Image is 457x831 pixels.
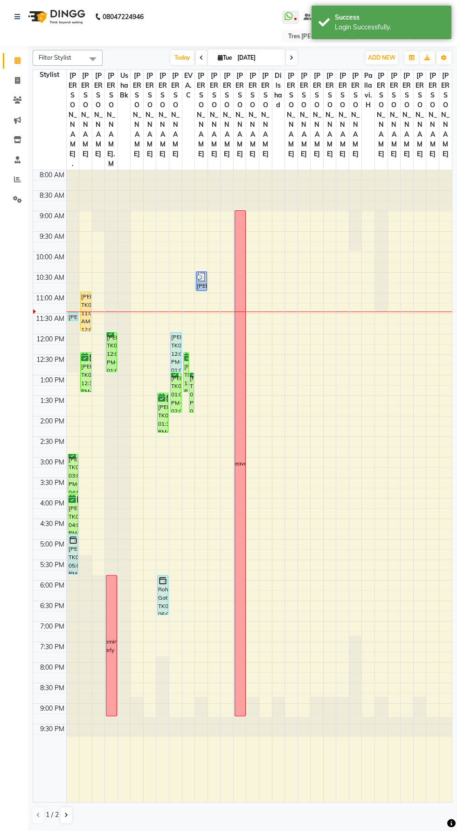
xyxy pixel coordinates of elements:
span: [PERSON_NAME] [144,70,156,160]
span: [PERSON_NAME] [426,70,439,160]
div: 9:30 AM [38,232,66,242]
div: 9:30 PM [38,724,66,734]
span: [PERSON_NAME] [234,70,246,160]
span: Today [171,50,194,65]
span: Pallavi. H [362,70,374,111]
span: [PERSON_NAME] [349,70,362,160]
span: [PERSON_NAME] [92,70,105,160]
span: [PERSON_NAME] [401,70,413,160]
span: 1 / 2 [46,810,59,820]
div: 11:00 AM [34,293,66,303]
div: [PERSON_NAME], TK01, 01:30 PM-02:30 PM, [PERSON_NAME] - Classic Shave [158,393,168,432]
div: [PERSON_NAME], TK08, 04:00 PM-05:00 PM, Hair Cuts - Salon Director (Women) [68,494,78,533]
div: [PERSON_NAME], TK04, 03:00 PM-04:00 PM, Hair Cuts - Salon Director (Women) [68,454,78,493]
span: [PERSON_NAME] [311,70,323,160]
div: leave [234,459,247,468]
span: [PERSON_NAME] [208,70,221,160]
div: [PERSON_NAME], TK03, 11:30 AM-11:45 AM, Hair Cuts - Salon Director (Women) [68,312,78,321]
div: 9:00 AM [38,211,66,221]
span: [PERSON_NAME] [298,70,311,160]
div: Rohit Gattichattni, TK02, 06:00 PM-07:00 PM, [PERSON_NAME] Trim [158,575,168,615]
span: ADD NEW [368,54,395,61]
input: 2025-09-02 [235,51,281,65]
div: 8:30 PM [38,683,66,693]
span: [PERSON_NAME] [246,70,259,160]
div: [PERSON_NAME], TK09, 01:00 PM-02:00 PM, Manicure - Regular [189,373,194,412]
div: [PERSON_NAME], TK07, 11:00 AM-12:00 PM, Hair Cuts - Creative Head (Women) [81,292,91,331]
span: [PERSON_NAME] [439,70,452,160]
div: 3:00 PM [38,457,66,467]
img: logo [24,4,88,30]
span: Dilshad [272,70,285,111]
span: Tue [215,54,235,61]
span: EVA. C [182,70,195,101]
div: 8:00 PM [38,663,66,672]
div: 12:30 PM [35,355,66,365]
div: 10:30 AM [34,273,66,283]
div: 4:30 PM [38,519,66,529]
span: [PERSON_NAME] [414,70,426,160]
b: 08047224946 [103,4,144,30]
span: [PERSON_NAME] . [67,70,79,170]
span: [PERSON_NAME] [156,70,169,160]
div: 2:00 PM [38,416,66,426]
div: [PERSON_NAME], TK10, 12:30 PM-01:30 PM, Pedicure - Regular [184,353,188,392]
div: 12:00 PM [35,334,66,344]
div: coming early [102,637,121,654]
div: [PERSON_NAME], TK02, 05:00 PM-06:00 PM, Hair Cuts - Salon Director (Men) [68,535,78,574]
div: 3:30 PM [38,478,66,488]
button: ADD NEW [366,51,398,64]
div: [PERSON_NAME], TK09, 12:00 PM-01:00 PM, Hair Cuts - Master Stylist (Women) [106,332,117,372]
span: [PERSON_NAME]. M [105,70,118,170]
span: Usha bk [118,70,131,101]
div: 1:30 PM [38,396,66,406]
div: 6:00 PM [38,581,66,590]
div: [PERSON_NAME], TK06, 10:30 AM-11:00 AM, Peel Off Wax - Brazilian (Women) [196,272,207,291]
span: [PERSON_NAME] [375,70,388,160]
div: [PERSON_NAME], TK05, 12:00 PM-01:00 PM, Spa & Ritual - Essential [171,332,181,372]
div: 7:30 PM [38,642,66,652]
div: 5:30 PM [38,560,66,570]
div: [PERSON_NAME], TK01, 12:30 PM-01:30 PM, Hair Cuts - Creative Head (Men) [81,353,91,392]
div: Login Successfully. [335,22,444,32]
div: 8:00 AM [38,170,66,180]
span: [PERSON_NAME] [195,70,208,160]
span: [PERSON_NAME] [79,70,92,160]
div: 6:30 PM [38,601,66,611]
div: Success [335,13,444,22]
div: 5:00 PM [38,540,66,549]
div: Stylist [33,70,66,80]
div: 8:30 AM [38,191,66,201]
div: 9:00 PM [38,704,66,713]
div: [PERSON_NAME], TK09, 01:00 PM-02:00 PM, Pedicure - Regular [171,373,181,412]
div: 10:00 AM [34,252,66,262]
span: [PERSON_NAME] [221,70,233,160]
div: 11:30 AM [34,314,66,324]
span: [PERSON_NAME] [131,70,143,160]
span: [PERSON_NAME] [285,70,298,160]
span: [PERSON_NAME] [336,70,349,160]
span: [PERSON_NAME] [324,70,336,160]
span: [PERSON_NAME] [169,70,182,160]
span: [PERSON_NAME] [388,70,401,160]
div: 1:00 PM [38,375,66,385]
div: 7:00 PM [38,622,66,631]
span: Filter Stylist [39,54,71,61]
div: 4:00 PM [38,499,66,508]
div: 2:30 PM [38,437,66,447]
span: [PERSON_NAME] [259,70,272,160]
